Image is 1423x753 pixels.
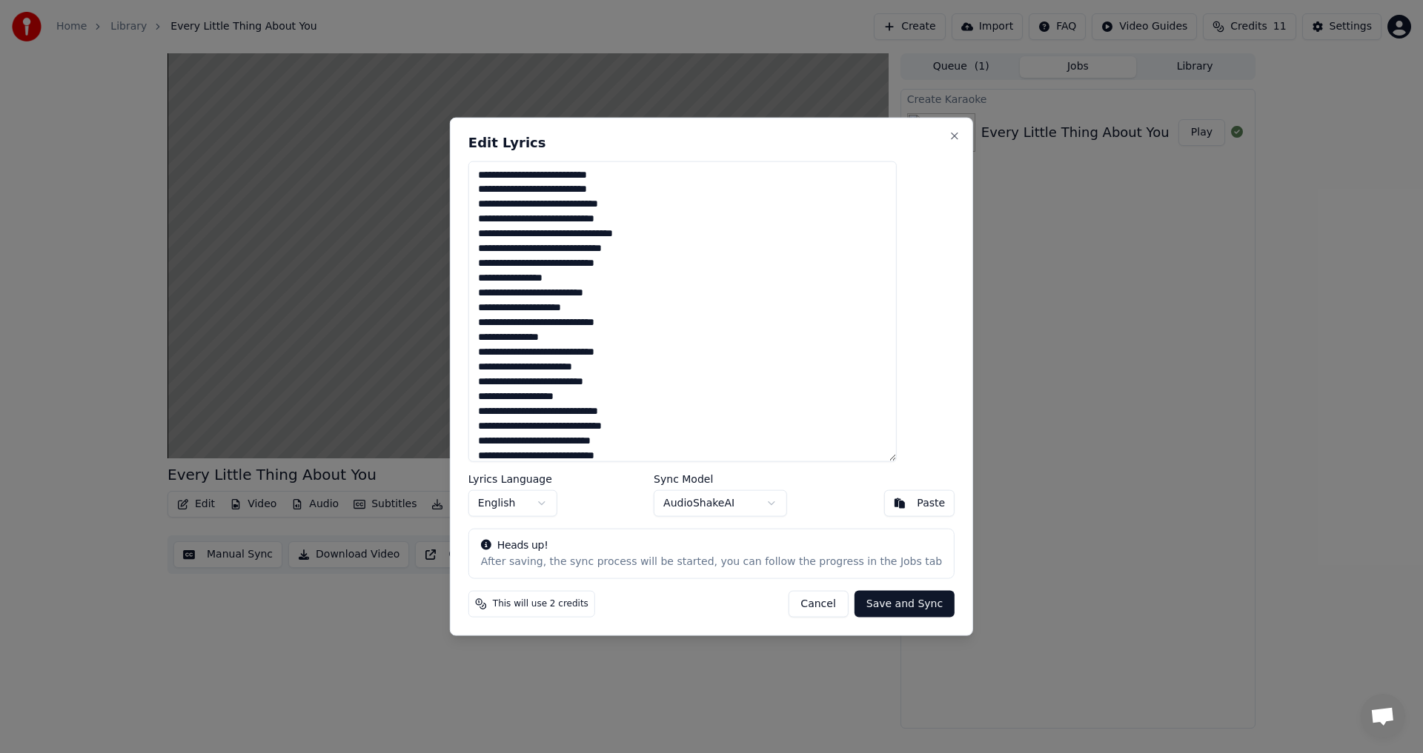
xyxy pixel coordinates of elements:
div: Paste [917,496,945,511]
h2: Edit Lyrics [468,135,955,149]
span: This will use 2 credits [493,598,588,610]
div: After saving, the sync process will be started, you can follow the progress in the Jobs tab [481,555,942,569]
button: Save and Sync [855,591,955,618]
label: Sync Model [654,474,787,484]
label: Lyrics Language [468,474,557,484]
div: Heads up! [481,538,942,553]
button: Cancel [788,591,848,618]
button: Paste [883,490,955,517]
